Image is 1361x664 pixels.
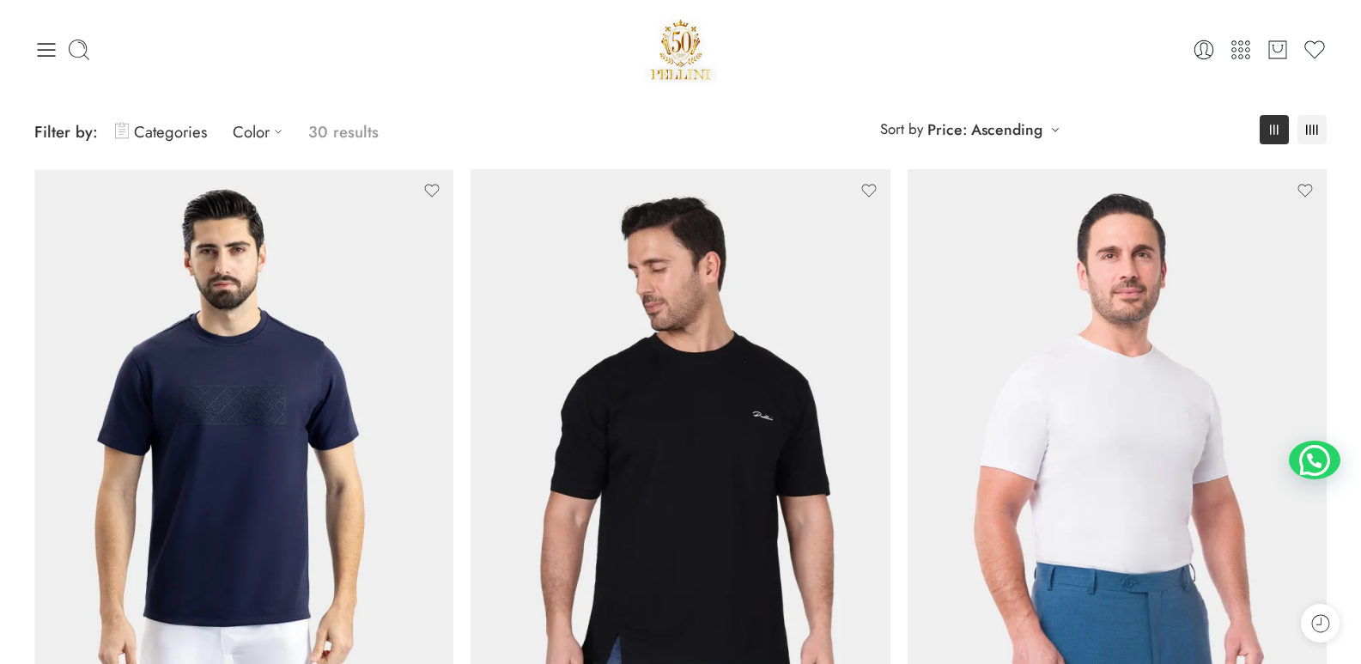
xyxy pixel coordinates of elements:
span: Sort by [880,115,923,143]
span: Filter by: [34,120,98,143]
a: Cart [1266,38,1290,62]
a: Price: Ascending [927,118,1042,142]
a: Color [233,112,291,152]
a: Login / Register [1192,38,1216,62]
a: Pellini - [644,13,718,86]
p: 30 results [308,112,379,152]
a: Categories [115,112,207,152]
img: Pellini [644,13,718,86]
a: Wishlist [1303,38,1327,62]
